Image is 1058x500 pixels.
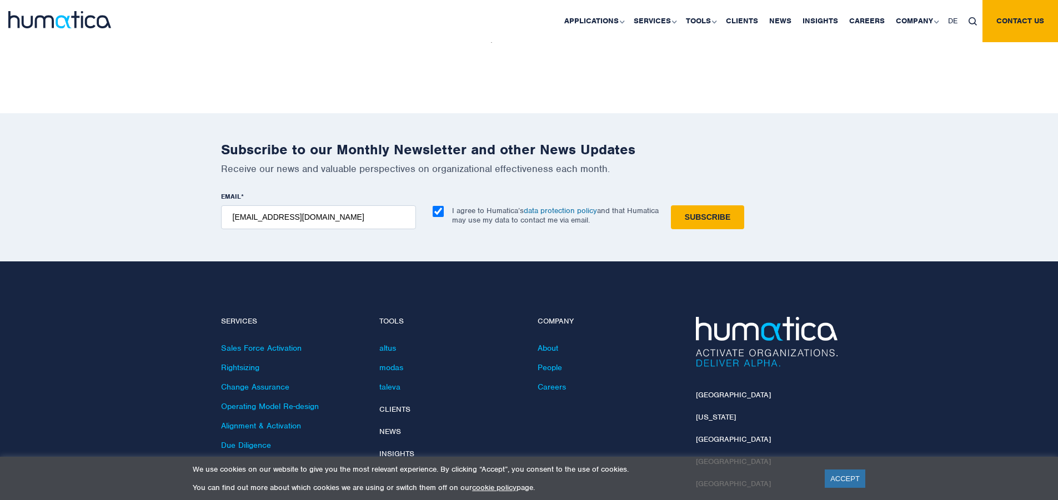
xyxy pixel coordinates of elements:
[193,464,811,474] p: We use cookies on our website to give you the most relevant experience. By clicking “Accept”, you...
[379,317,521,326] h4: Tools
[221,141,838,158] h2: Subscribe to our Monthly Newsletter and other News Updates
[379,427,401,436] a: News
[825,469,865,488] a: ACCEPT
[696,390,771,400] a: [GEOGRAPHIC_DATA]
[379,449,414,458] a: Insights
[379,382,400,392] a: taleva
[538,362,562,372] a: People
[221,343,302,353] a: Sales Force Activation
[671,205,744,229] input: Subscribe
[221,421,301,431] a: Alignment & Activation
[696,435,771,444] a: [GEOGRAPHIC_DATA]
[948,16,957,26] span: DE
[379,362,403,372] a: modas
[221,362,259,372] a: Rightsizing
[8,11,111,28] img: logo
[221,317,363,326] h4: Services
[221,440,271,450] a: Due Diligence
[696,412,736,422] a: [US_STATE]
[969,17,977,26] img: search_icon
[538,343,558,353] a: About
[221,382,289,392] a: Change Assurance
[433,206,444,217] input: I agree to Humatica’sdata protection policyand that Humatica may use my data to contact me via em...
[696,317,838,367] img: Humatica
[379,343,396,353] a: altus
[538,317,679,326] h4: Company
[221,163,838,175] p: Receive our news and valuable perspectives on organizational effectiveness each month.
[221,401,319,411] a: Operating Model Re-design
[524,206,597,215] a: data protection policy
[221,205,416,229] input: name@company.com
[379,405,410,414] a: Clients
[538,382,566,392] a: Careers
[452,206,659,225] p: I agree to Humatica’s and that Humatica may use my data to contact me via email.
[472,483,517,492] a: cookie policy
[193,483,811,492] p: You can find out more about which cookies we are using or switch them off on our page.
[221,192,241,201] span: EMAIL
